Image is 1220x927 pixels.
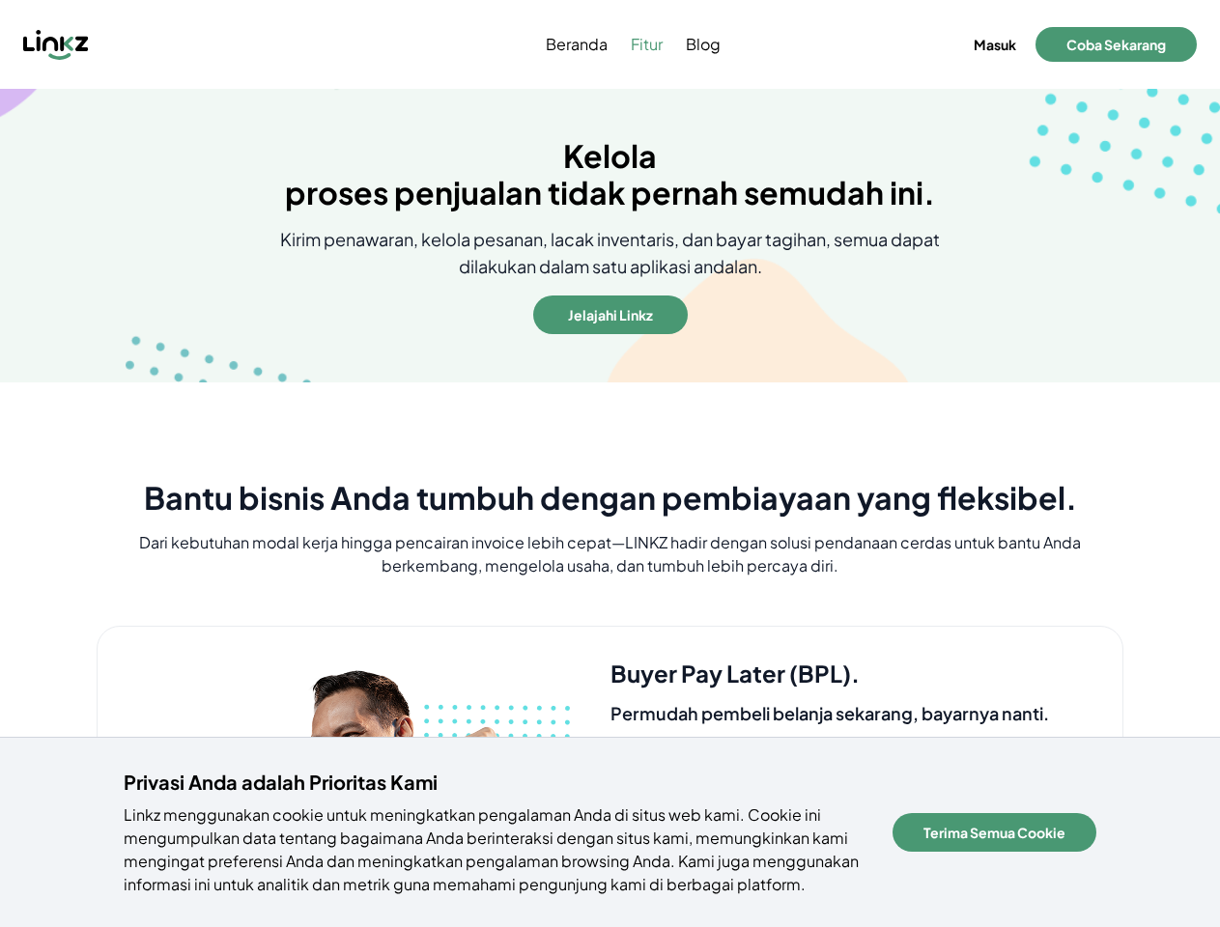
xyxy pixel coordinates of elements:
[241,226,979,280] p: Kirim penawaran, kelola pesanan, lacak inventaris, dan bayar tagihan, semua dapat dilakukan dalam...
[97,479,1123,516] h2: Bantu bisnis Anda tumbuh dengan pembiayaan yang fleksibel.
[542,33,611,56] a: Beranda
[1036,27,1197,62] button: Coba Sekarang
[124,769,869,796] h4: Privasi Anda adalah Prioritas Kami
[610,658,1092,688] h4: Buyer Pay Later (BPL).
[124,803,869,896] p: Linkz menggunakan cookie untuk meningkatkan pengalaman Anda di situs web kami. Cookie ini mengump...
[893,813,1096,852] button: Terima Semua Cookie
[970,31,1020,58] button: Masuk
[686,33,721,56] span: Blog
[546,33,608,56] span: Beranda
[631,33,663,56] span: Fitur
[97,531,1123,577] p: Dari kebutuhan modal kerja hingga pencairan invoice lebih cepat—LINKZ hadir dengan solusi pendana...
[23,29,89,60] img: Linkz logo
[241,137,979,211] h1: Kelola proses penjualan tidak pernah semudah ini.
[533,295,688,334] button: Jelajahi Linkz
[627,33,667,56] a: Fitur
[610,700,1049,727] h5: Permudah pembeli belanja sekarang, bayarnya nanti.
[682,33,724,56] a: Blog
